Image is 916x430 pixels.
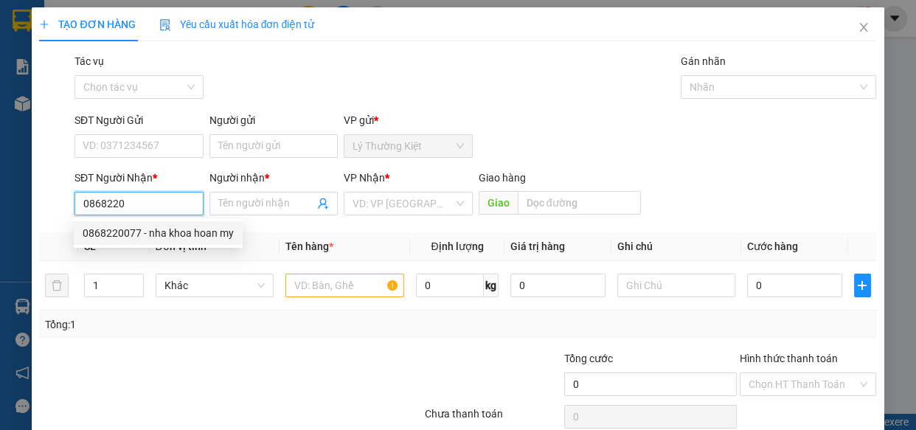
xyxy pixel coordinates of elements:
[159,18,315,30] span: Yêu cầu xuất hóa đơn điện tử
[611,232,742,261] th: Ghi chú
[681,55,726,67] label: Gán nhãn
[484,274,499,297] span: kg
[74,112,204,128] div: SĐT Người Gửi
[45,274,69,297] button: delete
[13,13,131,48] div: Lý Thường Kiệt
[13,14,35,30] span: Gửi:
[858,21,870,33] span: close
[74,221,243,245] div: 0868220077 - nha khoa hoan my
[479,172,526,184] span: Giao hàng
[159,19,171,31] img: icon
[83,225,234,241] div: 0868220077 - nha khoa hoan my
[141,13,176,28] span: Nhận:
[740,353,838,364] label: Hình thức thanh toán
[39,19,49,30] span: plus
[564,353,613,364] span: Tổng cước
[209,170,339,186] div: Người nhận
[209,112,339,128] div: Người gửi
[510,240,565,252] span: Giá trị hàng
[344,172,385,184] span: VP Nhận
[854,274,871,297] button: plus
[74,170,204,186] div: SĐT Người Nhận
[74,55,104,67] label: Tác vụ
[843,7,884,49] button: Close
[141,13,260,63] div: [PERSON_NAME] (Hàng)
[141,81,260,102] div: 0981109310
[285,240,333,252] span: Tên hàng
[285,274,404,297] input: VD: Bàn, Ghế
[164,274,266,297] span: Khác
[353,135,464,157] span: Lý Thường Kiệt
[510,274,606,297] input: 0
[479,191,518,215] span: Giao
[747,240,798,252] span: Cước hàng
[317,198,329,209] span: user-add
[39,18,135,30] span: TẠO ĐƠN HÀNG
[617,274,736,297] input: Ghi Chú
[141,63,260,81] div: [PERSON_NAME]
[518,191,641,215] input: Dọc đường
[45,316,355,333] div: Tổng: 1
[855,280,870,291] span: plus
[344,112,473,128] div: VP gửi
[431,240,483,252] span: Định lượng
